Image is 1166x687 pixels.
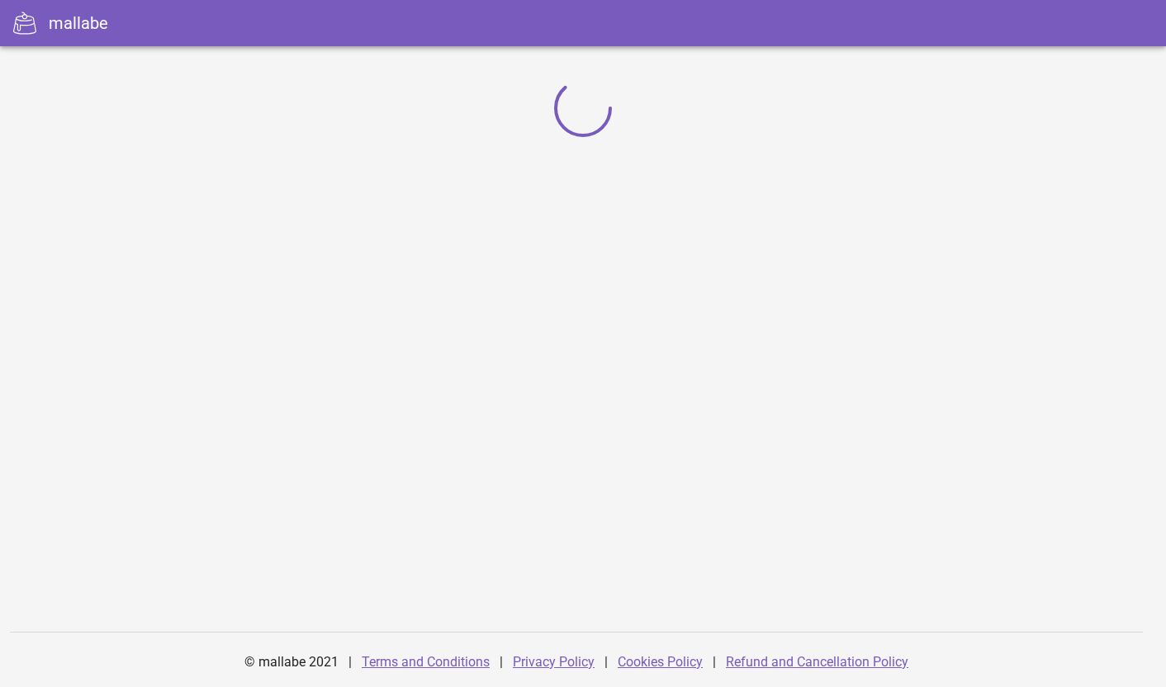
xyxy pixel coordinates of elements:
[618,654,703,670] a: Cookies Policy
[49,11,108,36] div: mallabe
[726,654,908,670] a: Refund and Cancellation Policy
[513,654,595,670] a: Privacy Policy
[235,642,348,682] div: © mallabe 2021
[362,654,490,670] a: Terms and Conditions
[348,642,352,682] div: |
[713,642,716,682] div: |
[500,642,503,682] div: |
[604,642,608,682] div: |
